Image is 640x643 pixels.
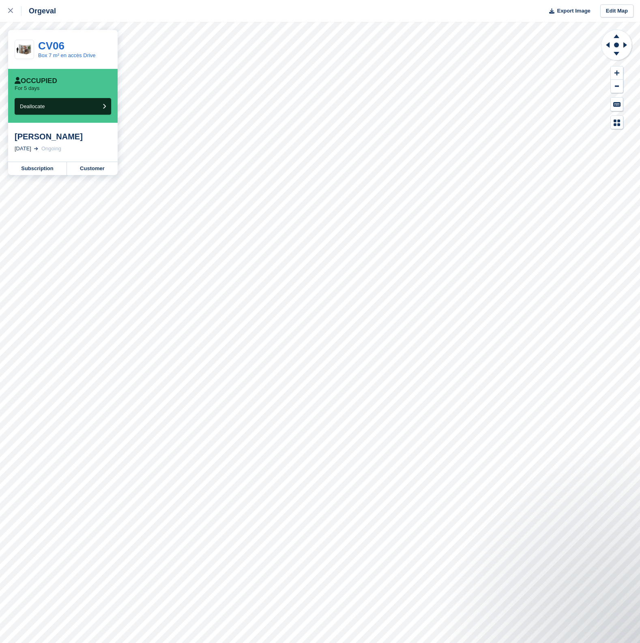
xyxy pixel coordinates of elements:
button: Zoom In [611,66,623,80]
button: Deallocate [15,98,111,115]
button: Map Legend [611,116,623,129]
span: Deallocate [20,103,45,109]
button: Zoom Out [611,80,623,93]
a: Box 7 m² en accès Drive [38,52,96,58]
button: Export Image [544,4,591,18]
a: CV06 [38,40,64,52]
a: Subscription [8,162,67,175]
p: For 5 days [15,85,39,92]
span: Export Image [557,7,590,15]
div: Orgeval [21,6,56,16]
div: Ongoing [41,145,61,153]
a: Customer [67,162,118,175]
img: box-7m2.jpg [15,43,34,57]
img: arrow-right-light-icn-cde0832a797a2874e46488d9cf13f60e5c3a73dbe684e267c42b8395dfbc2abf.svg [34,147,38,150]
div: [PERSON_NAME] [15,132,111,141]
button: Keyboard Shortcuts [611,98,623,111]
div: [DATE] [15,145,31,153]
a: Edit Map [600,4,634,18]
div: Occupied [15,77,57,85]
